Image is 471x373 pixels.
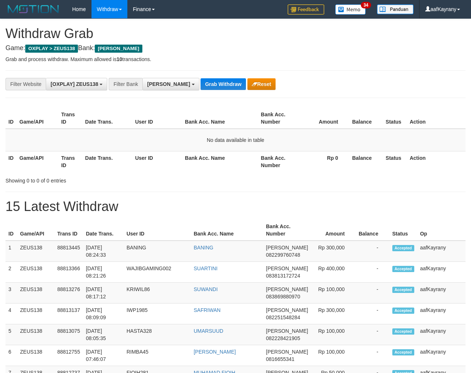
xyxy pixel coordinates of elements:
[356,220,389,241] th: Balance
[82,108,132,129] th: Date Trans.
[392,245,414,251] span: Accepted
[58,108,82,129] th: Trans ID
[356,345,389,366] td: -
[17,262,55,283] td: ZEUS138
[392,308,414,314] span: Accepted
[356,304,389,324] td: -
[5,45,466,52] h4: Game: Bank:
[194,307,220,313] a: SAFRIWAN
[54,304,83,324] td: 88813137
[17,304,55,324] td: ZEUS138
[266,294,300,299] span: Copy 083869880970 to clipboard
[17,283,55,304] td: ZEUS138
[392,349,414,355] span: Accepted
[311,324,356,345] td: Rp 100,000
[54,241,83,262] td: 88813445
[5,283,17,304] td: 3
[16,151,58,172] th: Game/API
[5,4,61,15] img: MOTION_logo.png
[5,56,466,63] p: Grab and process withdraw. Maximum allowed is transactions.
[5,220,17,241] th: ID
[311,345,356,366] td: Rp 100,000
[417,241,466,262] td: aafKayrany
[194,349,236,355] a: [PERSON_NAME]
[299,151,349,172] th: Rp 0
[83,345,124,366] td: [DATE] 07:46:07
[266,356,295,362] span: Copy 0816655341 to clipboard
[5,108,16,129] th: ID
[417,220,466,241] th: Op
[5,129,466,151] td: No data available in table
[124,345,191,366] td: RIMBA45
[299,108,349,129] th: Amount
[124,283,191,304] td: KRIWIL86
[311,283,356,304] td: Rp 100,000
[392,287,414,293] span: Accepted
[417,262,466,283] td: aafKayrany
[17,324,55,345] td: ZEUS138
[266,245,308,250] span: [PERSON_NAME]
[51,81,98,87] span: [OXPLAY] ZEUS138
[83,324,124,345] td: [DATE] 08:05:35
[349,151,383,172] th: Balance
[335,4,366,15] img: Button%20Memo.svg
[109,78,142,90] div: Filter Bank
[182,108,258,129] th: Bank Acc. Name
[263,220,311,241] th: Bank Acc. Number
[54,262,83,283] td: 88813366
[95,45,142,53] span: [PERSON_NAME]
[258,151,300,172] th: Bank Acc. Number
[54,324,83,345] td: 88813075
[16,108,58,129] th: Game/API
[147,81,190,87] span: [PERSON_NAME]
[361,2,371,8] span: 34
[356,241,389,262] td: -
[417,345,466,366] td: aafKayrany
[83,262,124,283] td: [DATE] 08:21:26
[392,328,414,335] span: Accepted
[417,283,466,304] td: aafKayrany
[311,304,356,324] td: Rp 300,000
[142,78,199,90] button: [PERSON_NAME]
[5,241,17,262] td: 1
[132,151,182,172] th: User ID
[194,286,218,292] a: SUWANDI
[194,245,213,250] a: BANING
[392,266,414,272] span: Accepted
[82,151,132,172] th: Date Trans.
[417,304,466,324] td: aafKayrany
[383,108,407,129] th: Status
[266,286,308,292] span: [PERSON_NAME]
[5,324,17,345] td: 5
[124,262,191,283] td: WAJIBGAMING002
[25,45,78,53] span: OXPLAY > ZEUS138
[266,307,308,313] span: [PERSON_NAME]
[266,265,308,271] span: [PERSON_NAME]
[5,174,191,184] div: Showing 0 to 0 of 0 entries
[417,324,466,345] td: aafKayrany
[17,220,55,241] th: Game/API
[266,252,300,258] span: Copy 082299760748 to clipboard
[124,324,191,345] td: HASTA328
[58,151,82,172] th: Trans ID
[46,78,107,90] button: [OXPLAY] ZEUS138
[201,78,246,90] button: Grab Withdraw
[266,314,300,320] span: Copy 082251548284 to clipboard
[356,324,389,345] td: -
[83,241,124,262] td: [DATE] 08:24:33
[54,283,83,304] td: 88813276
[356,262,389,283] td: -
[83,283,124,304] td: [DATE] 08:17:12
[407,151,466,172] th: Action
[116,56,122,62] strong: 10
[311,241,356,262] td: Rp 300,000
[54,220,83,241] th: Trans ID
[5,199,466,214] h1: 15 Latest Withdraw
[194,265,217,271] a: SUARTINI
[266,335,300,341] span: Copy 082228421905 to clipboard
[5,304,17,324] td: 4
[266,349,308,355] span: [PERSON_NAME]
[124,220,191,241] th: User ID
[182,151,258,172] th: Bank Acc. Name
[83,304,124,324] td: [DATE] 08:09:09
